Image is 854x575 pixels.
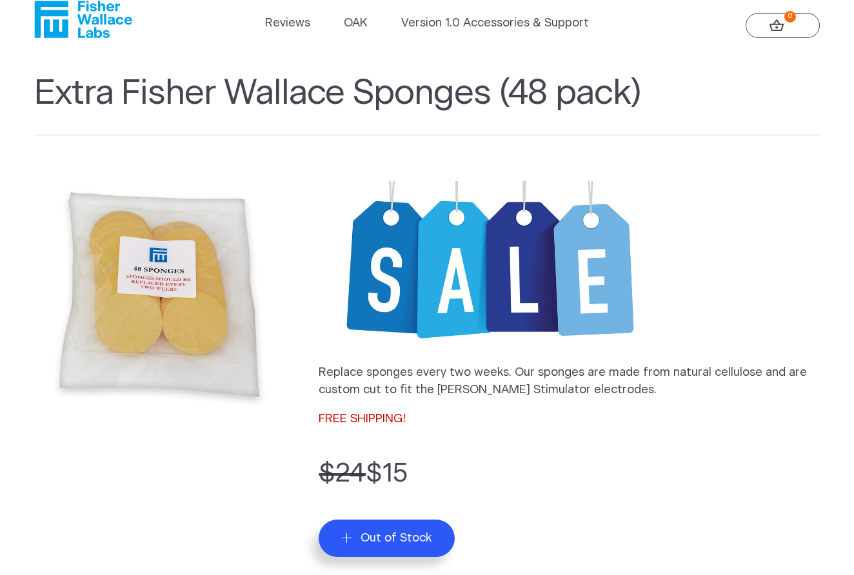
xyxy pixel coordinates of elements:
strong: 0 [784,11,796,23]
a: OAK [344,15,367,32]
h1: Extra Fisher Wallace Sponges (48 pack) [34,73,820,135]
a: Reviews [265,15,310,32]
a: Fisher Wallace [34,1,132,38]
s: $24 [319,461,366,487]
button: Out of Stock [319,520,455,557]
p: Replace sponges every two weeks. Our sponges are made from natural cellulose and are custom cut t... [319,364,820,399]
p: $15 [319,454,820,494]
img: Extra Fisher Wallace Sponges (48 pack) [34,170,284,420]
a: Version 1.0 Accessories & Support [401,15,589,32]
a: 0 [746,13,820,38]
span: Out of Stock [361,531,432,545]
span: FREE SHIPPING! [319,413,406,425]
